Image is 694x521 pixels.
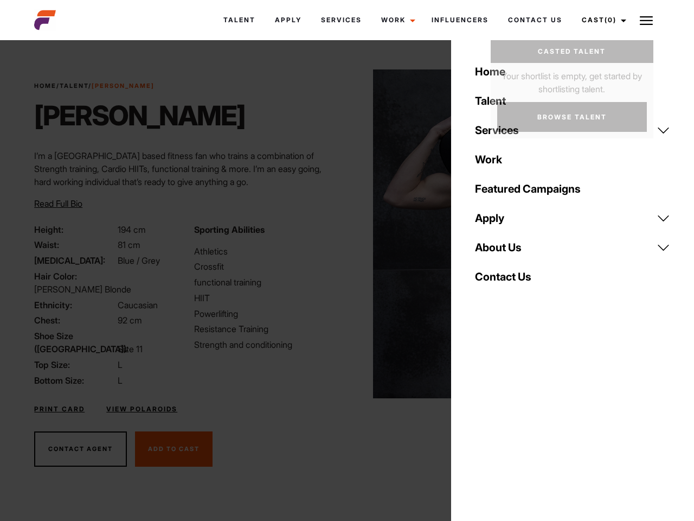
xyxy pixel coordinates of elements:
[498,5,572,35] a: Contact Us
[468,57,677,86] a: Home
[194,276,340,289] li: functional training
[118,344,143,354] span: Size 11
[118,224,146,235] span: 194 cm
[194,224,265,235] strong: Sporting Abilities
[640,14,653,27] img: Burger icon
[34,81,155,91] span: / /
[194,245,340,258] li: Athletics
[34,197,82,210] button: Read Full Bio
[92,82,155,90] strong: [PERSON_NAME]
[34,314,115,327] span: Chest:
[34,223,115,236] span: Height:
[468,116,677,145] a: Services
[265,5,311,35] a: Apply
[497,102,647,132] a: Browse Talent
[118,300,158,310] span: Caucasian
[194,307,340,320] li: Powerlifting
[491,63,653,96] p: Your shortlist is empty, get started by shortlisting talent.
[118,239,140,250] span: 81 cm
[194,260,340,273] li: Crossfit
[34,254,115,267] span: [MEDICAL_DATA]:
[605,16,616,24] span: (0)
[34,149,340,188] p: I’m a [GEOGRAPHIC_DATA] based fitness fan who trains a combination of Strength training, Cardio H...
[34,374,115,387] span: Bottom Size:
[34,9,56,31] img: cropped-aefm-brand-fav-22-square.png
[34,358,115,371] span: Top Size:
[468,262,677,291] a: Contact Us
[118,375,123,386] span: L
[118,315,142,326] span: 92 cm
[311,5,371,35] a: Services
[34,198,82,209] span: Read Full Bio
[468,233,677,262] a: About Us
[194,291,340,304] li: HIIT
[34,99,245,132] h1: [PERSON_NAME]
[34,284,131,295] span: [PERSON_NAME] Blonde
[34,298,115,312] span: Ethnicity:
[572,5,633,35] a: Cast(0)
[135,431,213,467] button: Add To Cast
[468,174,677,204] a: Featured Campaigns
[194,338,340,351] li: Strength and conditioning
[34,82,56,90] a: Home
[491,40,653,63] a: Casted Talent
[194,322,340,335] li: Resistance Training
[60,82,88,90] a: Talent
[34,270,115,283] span: Hair Color:
[214,5,265,35] a: Talent
[468,145,677,174] a: Work
[34,238,115,251] span: Waist:
[118,255,160,266] span: Blue / Grey
[34,329,115,355] span: Shoe Size ([GEOGRAPHIC_DATA]):
[148,445,200,453] span: Add To Cast
[118,359,123,370] span: L
[422,5,498,35] a: Influencers
[371,5,422,35] a: Work
[106,404,177,414] a: View Polaroids
[34,404,85,414] a: Print Card
[468,86,677,116] a: Talent
[468,204,677,233] a: Apply
[34,431,127,467] button: Contact Agent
